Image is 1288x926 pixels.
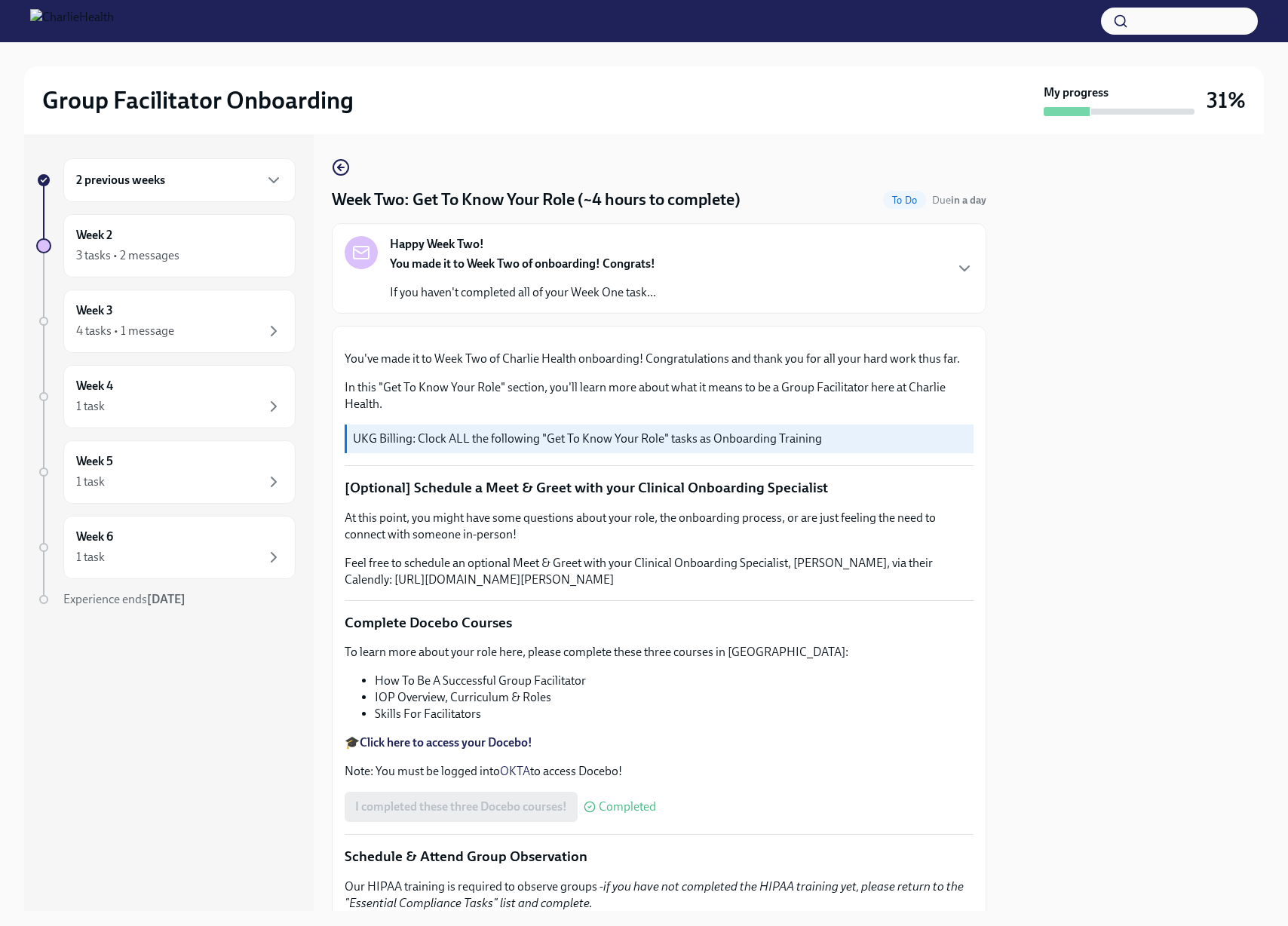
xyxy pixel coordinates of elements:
[36,290,296,353] a: Week 34 tasks • 1 message
[375,673,974,689] li: How To Be A Successful Group Facilitator
[76,247,179,264] div: 3 tasks • 2 messages
[345,351,974,367] p: You've made it to Week Two of Charlie Health onboarding! Congratulations and thank you for all yo...
[345,734,974,751] p: 🎓
[375,706,974,722] li: Skills For Facilitators
[345,644,974,661] p: To learn more about your role here, please complete these three courses in [GEOGRAPHIC_DATA]:
[63,592,186,606] span: Experience ends
[1044,84,1109,101] strong: My progress
[345,555,974,588] p: Feel free to schedule an optional Meet & Greet with your Clinical Onboarding Specialist, [PERSON_...
[147,592,186,606] strong: [DATE]
[36,214,296,277] a: Week 23 tasks • 2 messages
[76,172,165,189] h6: 2 previous weeks
[76,378,113,394] h6: Week 4
[76,302,113,319] h6: Week 3
[36,440,296,504] a: Week 51 task
[76,474,105,490] div: 1 task
[390,256,655,271] strong: You made it to Week Two of onboarding! Congrats!
[345,847,974,866] p: Schedule & Attend Group Observation
[76,453,113,470] h6: Week 5
[345,379,974,412] p: In this "Get To Know Your Role" section, you'll learn more about what it means to be a Group Faci...
[76,398,105,415] div: 1 task
[76,529,113,545] h6: Week 6
[932,194,986,207] span: Due
[36,365,296,428] a: Week 41 task
[390,284,656,301] p: If you haven't completed all of your Week One task...
[332,189,741,211] h4: Week Two: Get To Know Your Role (~4 hours to complete)
[345,878,974,912] p: Our HIPAA training is required to observe groups -
[951,194,986,207] strong: in a day
[390,236,484,253] strong: Happy Week Two!
[76,227,112,244] h6: Week 2
[345,613,974,633] p: Complete Docebo Courses
[30,9,114,33] img: CharlieHealth
[76,323,174,339] div: 4 tasks • 1 message
[883,195,926,206] span: To Do
[1207,87,1246,114] h3: 31%
[76,549,105,566] div: 1 task
[36,516,296,579] a: Week 61 task
[932,193,986,207] span: August 18th, 2025 10:00
[375,689,974,706] li: IOP Overview, Curriculum & Roles
[360,735,532,750] a: Click here to access your Docebo!
[353,431,968,447] p: UKG Billing: Clock ALL the following "Get To Know Your Role" tasks as Onboarding Training
[345,478,974,498] p: [Optional] Schedule a Meet & Greet with your Clinical Onboarding Specialist
[599,801,656,813] span: Completed
[345,763,974,780] p: Note: You must be logged into to access Docebo!
[345,510,974,543] p: At this point, you might have some questions about your role, the onboarding process, or are just...
[500,764,530,778] a: OKTA
[345,879,964,910] em: if you have not completed the HIPAA training yet, please return to the "Essential Compliance Task...
[63,158,296,202] div: 2 previous weeks
[42,85,354,115] h2: Group Facilitator Onboarding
